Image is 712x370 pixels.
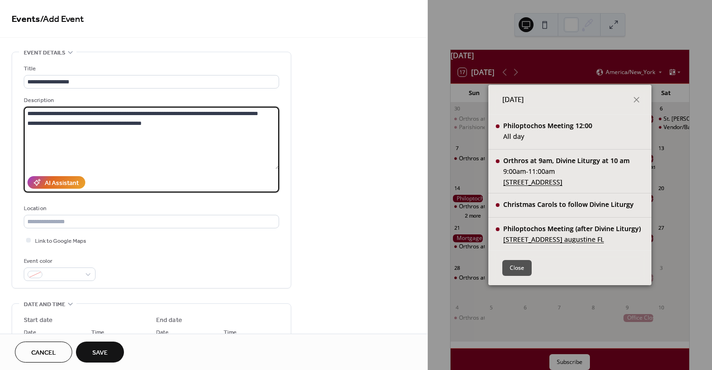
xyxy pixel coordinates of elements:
[224,328,237,337] span: Time
[76,342,124,363] button: Save
[24,204,277,213] div: Location
[15,342,72,363] button: Cancel
[503,167,526,176] span: 9:00am
[24,315,53,325] div: Start date
[528,167,555,176] span: 11:00am
[502,94,524,105] span: [DATE]
[91,328,104,337] span: Time
[35,236,86,246] span: Link to Google Maps
[24,96,277,105] div: Description
[24,328,36,337] span: Date
[24,300,65,309] span: Date and time
[40,10,84,28] span: / Add Event
[156,315,182,325] div: End date
[503,200,634,209] div: Christmas Carols to follow Divine Liturgy
[24,256,94,266] div: Event color
[24,48,65,58] span: Event details
[92,348,108,358] span: Save
[503,178,630,186] a: [STREET_ADDRESS]
[503,224,641,233] div: Philoptochos Meeting (after Divine Liturgy)
[45,178,79,188] div: AI Assistant
[27,176,85,189] button: AI Assistant
[156,328,169,337] span: Date
[24,64,277,74] div: Title
[503,156,630,165] div: Orthros at 9am, Divine Liturgy at 10 am
[502,260,532,276] button: Close
[503,235,641,244] a: [STREET_ADDRESS] augustine FL
[12,10,40,28] a: Events
[503,132,592,141] div: All day
[526,167,528,176] span: -
[31,348,56,358] span: Cancel
[503,121,592,130] div: Philoptochos Meeting 12:00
